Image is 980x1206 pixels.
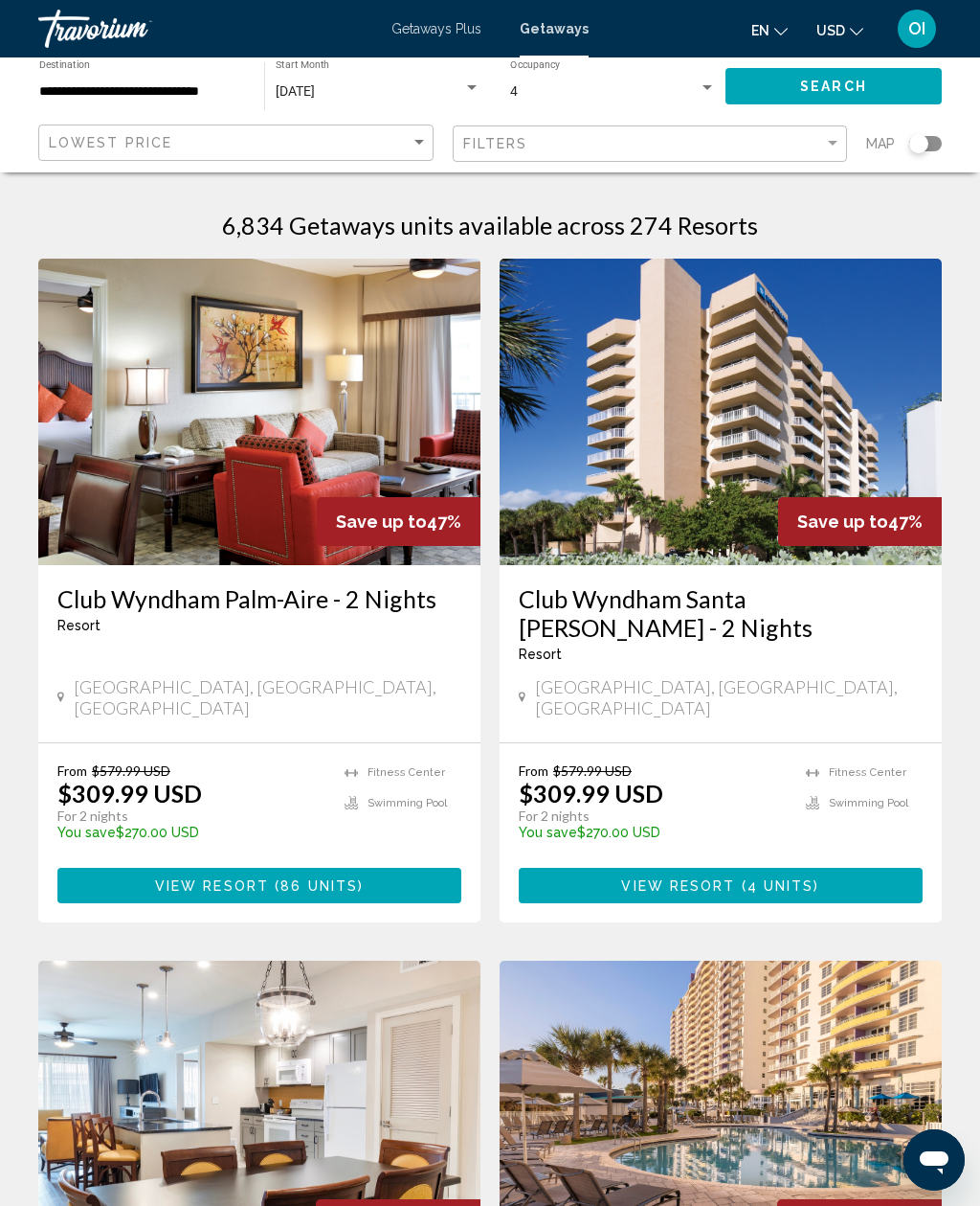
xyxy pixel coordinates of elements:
[535,676,923,718] span: [GEOGRAPHIC_DATA], [GEOGRAPHIC_DATA], [GEOGRAPHIC_DATA]
[751,23,769,38] span: en
[778,497,942,546] div: 47%
[155,878,269,894] span: View Resort
[800,80,867,95] span: Search
[367,797,447,809] span: Swimming Pool
[736,878,820,894] span: ( )
[519,584,923,642] a: Club Wyndham Santa [PERSON_NAME] - 2 Nights
[519,779,663,808] p: $309.99 USD
[500,259,942,565] img: 3871E01X.jpg
[519,762,548,779] span: From
[276,83,315,99] span: [DATE]
[866,130,895,157] span: Map
[391,21,481,36] a: Getaways Plus
[520,21,589,36] a: Getaways
[725,68,942,103] button: Search
[49,135,172,150] span: Lowest Price
[57,584,461,613] a: Club Wyndham Palm-Aire - 2 Nights
[38,259,480,565] img: 3875I01X.jpg
[519,825,787,840] p: $270.00 USD
[621,878,735,894] span: View Resort
[892,9,942,49] button: User Menu
[553,762,632,779] span: $579.99 USD
[92,762,170,779] span: $579.99 USD
[57,762,87,779] span: From
[816,23,845,38] span: USD
[463,136,528,151] span: Filters
[57,808,325,825] p: For 2 nights
[747,878,814,894] span: 4 units
[367,766,445,779] span: Fitness Center
[57,868,461,903] button: View Resort(86 units)
[816,16,863,44] button: Change currency
[280,878,358,894] span: 86 units
[519,808,787,825] p: For 2 nights
[317,497,480,546] div: 47%
[510,83,518,99] span: 4
[57,825,116,840] span: You save
[74,676,461,718] span: [GEOGRAPHIC_DATA], [GEOGRAPHIC_DATA], [GEOGRAPHIC_DATA]
[49,135,428,151] mat-select: Sort by
[797,512,888,532] span: Save up to
[57,779,202,808] p: $309.99 USD
[519,825,577,840] span: You save
[908,19,925,38] span: OI
[222,211,758,239] h1: 6,834 Getaways units available across 274 Resorts
[519,647,562,662] span: Resort
[751,16,788,44] button: Change language
[269,878,364,894] span: ( )
[903,1129,965,1191] iframe: Button to launch messaging window
[57,825,325,840] p: $270.00 USD
[336,512,427,532] span: Save up to
[519,868,923,903] button: View Resort(4 units)
[829,766,906,779] span: Fitness Center
[829,797,908,809] span: Swimming Pool
[453,125,848,164] button: Filter
[38,10,372,48] a: Travorium
[57,618,100,633] span: Resort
